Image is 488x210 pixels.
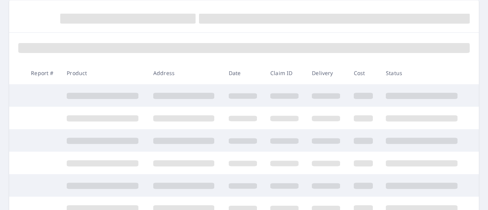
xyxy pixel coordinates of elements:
[306,62,347,84] th: Delivery
[61,62,147,84] th: Product
[25,62,61,84] th: Report #
[147,62,223,84] th: Address
[348,62,380,84] th: Cost
[223,62,264,84] th: Date
[380,62,466,84] th: Status
[264,62,306,84] th: Claim ID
